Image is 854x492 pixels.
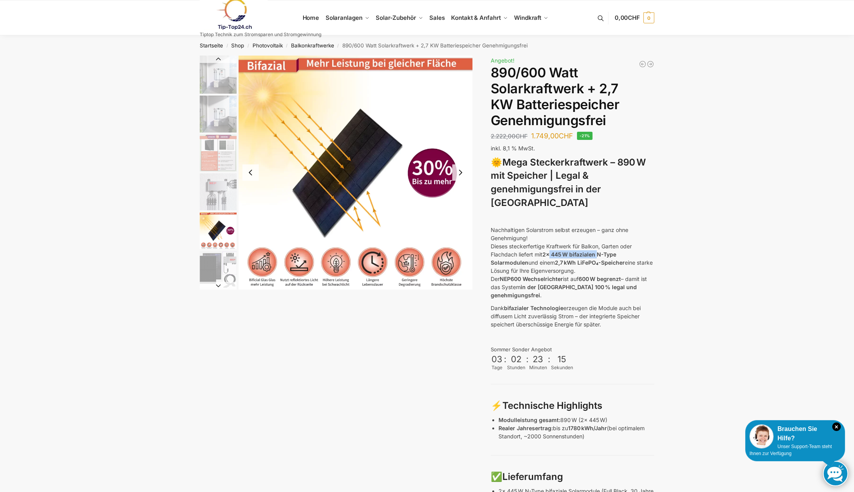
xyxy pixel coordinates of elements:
i: Schließen [832,422,841,431]
li: 4 / 12 [198,172,237,211]
div: 15 [552,354,572,364]
span: Solar-Zubehör [376,14,416,21]
li: 5 / 12 [198,211,237,250]
strong: 1780 kWh/Jahr [568,425,607,431]
a: Shop [231,42,244,49]
span: CHF [628,14,640,21]
li: 7 / 12 [198,289,237,328]
strong: NEP600 Wechselrichter [500,276,563,282]
li: 6 / 12 [198,250,237,289]
bdi: 1.749,00 [531,132,573,140]
div: : [504,354,506,369]
a: Solar-Zubehör [373,0,426,35]
div: : [548,354,550,369]
div: 02 [508,354,525,364]
div: 03 [491,354,502,364]
a: Startseite [200,42,223,49]
span: Solaranlagen [326,14,363,21]
a: Windkraft [511,0,552,35]
span: Windkraft [514,14,541,21]
button: Previous slide [200,55,237,63]
a: Sales [426,0,448,35]
strong: Modulleistung gesamt: [498,417,560,423]
span: CHF [516,133,528,140]
h1: 890/600 Watt Solarkraftwerk + 2,7 KW Batteriespeicher Genehmigungsfrei [491,65,654,128]
a: 0,00CHF 0 [615,6,654,30]
span: 0,00 [615,14,640,21]
li: 5 / 12 [239,56,472,290]
p: Tiptop Technik zum Stromsparen und Stromgewinnung [200,32,321,37]
img: Balkonkraftwerk mit 2,7kw Speicher [200,56,237,94]
h3: ✅ [491,470,654,484]
div: 23 [530,354,546,364]
p: bis zu (bei optimalem Standort, ~2000 Sonnenstunden) [498,424,654,440]
h3: ⚡ [491,399,654,413]
a: Balkonkraftwerk 890 Watt Solarmodulleistung mit 2kW/h Zendure Speicher [647,60,654,68]
div: Sekunden [551,364,573,371]
span: / [283,43,291,49]
strong: Lieferumfang [502,471,563,482]
strong: 600 W begrenzt [579,276,621,282]
img: Customer service [749,424,774,448]
a: Balkonkraftwerk 405/600 Watt erweiterbar [639,60,647,68]
div: Tage [491,364,503,371]
a: Balkonkraftwerke [291,42,334,49]
img: Balkonkraftwerk mit 2,7kw Speicher [200,96,237,133]
div: Minuten [529,364,547,371]
a: Photovoltaik [253,42,283,49]
span: / [244,43,252,49]
p: 890 W (2x 445 W) [498,416,654,424]
h3: 🌞 [491,156,654,210]
strong: 2,7 kWh LiFePO₄-Speicher [555,259,625,266]
p: Nachhaltigen Solarstrom selbst erzeugen – ganz ohne Genehmigung! Dieses steckerfertige Kraftwerk ... [491,226,654,299]
div: : [526,354,528,369]
img: Balkonkraftwerk 860 [200,251,237,288]
span: Angebot! [491,57,514,64]
li: 1 / 12 [198,56,237,94]
strong: Realer Jahresertrag: [498,425,553,431]
button: Previous slide [242,164,259,181]
nav: Breadcrumb [186,35,668,56]
span: Unser Support-Team steht Ihnen zur Verfügung [749,444,832,456]
strong: in der [GEOGRAPHIC_DATA] 100 % legal und genehmigungsfrei [491,284,637,298]
div: Brauchen Sie Hilfe? [749,424,841,443]
a: Solaranlagen [322,0,372,35]
div: Stunden [507,364,525,371]
a: Kontakt & Anfahrt [448,0,511,35]
span: 0 [643,12,654,23]
p: Dank erzeugen die Module auch bei diffusem Licht zuverlässig Strom – der integrierte Speicher spe... [491,304,654,328]
div: Sommer Sonder Angebot [491,346,654,354]
img: Bificial im Vergleich zu billig Modulen [200,134,237,171]
li: 2 / 12 [198,94,237,133]
img: Bificial 30 % mehr Leistung [200,212,237,249]
span: / [334,43,342,49]
strong: 2x 445 W bifazialen N-Type Solarmodulen [491,251,616,266]
button: Next slide [200,282,237,290]
strong: Technische Highlights [502,400,602,411]
span: Kontakt & Anfahrt [451,14,500,21]
span: / [223,43,231,49]
span: Sales [429,14,445,21]
span: CHF [559,132,573,140]
strong: bifazialer Technologie [504,305,563,311]
span: -21% [577,132,593,140]
strong: Mega Steckerkraftwerk – 890 W mit Speicher | Legal & genehmigungsfrei in der [GEOGRAPHIC_DATA] [491,157,646,208]
img: Bificial 30 % mehr Leistung [239,56,472,290]
img: BDS1000 [200,173,237,210]
span: inkl. 8,1 % MwSt. [491,145,535,152]
bdi: 2.222,00 [491,133,528,140]
button: Next slide [452,164,469,181]
li: 3 / 12 [198,133,237,172]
